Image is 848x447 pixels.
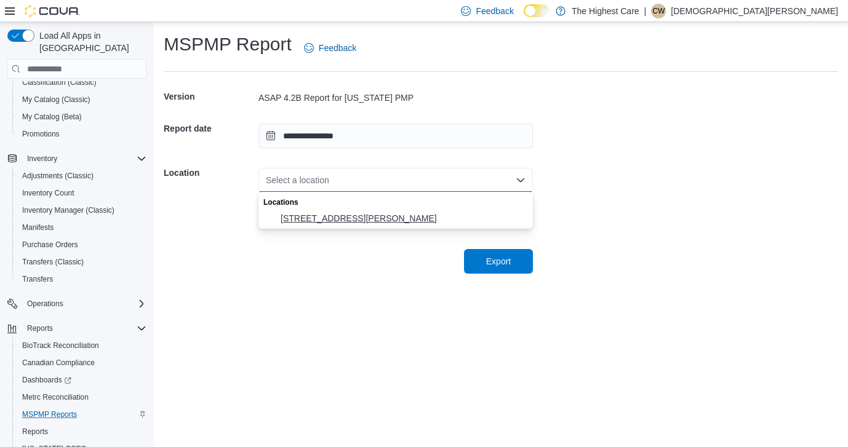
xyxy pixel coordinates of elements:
span: Dashboards [17,373,146,387]
a: MSPMP Reports [17,407,82,422]
a: Adjustments (Classic) [17,168,98,183]
span: Dashboards [22,375,71,385]
h5: Version [164,84,256,109]
a: Dashboards [17,373,76,387]
button: Promotions [12,125,151,143]
button: Reports [22,321,58,336]
span: Feedback [319,42,356,54]
span: MSPMP Reports [22,409,77,419]
input: Press the down key to open a popover containing a calendar. [258,124,533,148]
button: Purchase Orders [12,236,151,253]
span: Metrc Reconciliation [22,392,89,402]
span: Export [486,255,511,267]
img: Cova [25,5,80,17]
span: Reports [22,321,146,336]
span: My Catalog (Beta) [17,109,146,124]
button: Operations [22,296,68,311]
span: Transfers [17,272,146,287]
span: Reports [27,323,53,333]
span: My Catalog (Classic) [22,95,90,105]
span: Inventory Manager (Classic) [22,205,114,215]
span: Transfers (Classic) [17,255,146,269]
a: Metrc Reconciliation [17,390,94,405]
h1: MSPMP Report [164,32,292,57]
button: Transfers [12,271,151,288]
button: Classification (Classic) [12,74,151,91]
a: Purchase Orders [17,237,83,252]
span: [STREET_ADDRESS][PERSON_NAME] [281,212,526,224]
span: CW [652,4,665,18]
a: Classification (Classic) [17,75,102,90]
button: BioTrack Reconciliation [12,337,151,354]
button: Inventory Count [12,184,151,202]
a: Transfers (Classic) [17,255,89,269]
span: Adjustments (Classic) [17,168,146,183]
a: Manifests [17,220,58,235]
button: My Catalog (Beta) [12,108,151,125]
span: My Catalog (Classic) [17,92,146,107]
span: Promotions [17,127,146,141]
a: Transfers [17,272,58,287]
span: Classification (Classic) [17,75,146,90]
button: Reports [12,423,151,440]
button: Reports [2,320,151,337]
button: Metrc Reconciliation [12,389,151,406]
span: Inventory Count [17,186,146,200]
button: Operations [2,295,151,312]
button: My Catalog (Classic) [12,91,151,108]
span: Reports [22,427,48,437]
button: 2 SGT Prentiss Drive [258,210,533,227]
button: Inventory [2,150,151,167]
button: Adjustments (Classic) [12,167,151,184]
button: Transfers (Classic) [12,253,151,271]
span: Canadian Compliance [22,358,95,368]
span: Operations [27,299,63,309]
a: Promotions [17,127,65,141]
div: Choose from the following options [258,192,533,227]
span: Inventory [22,151,146,166]
div: Christian Wroten [651,4,666,18]
button: Export [464,249,533,274]
h5: Location [164,160,256,185]
button: MSPMP Reports [12,406,151,423]
span: Promotions [22,129,60,139]
a: Inventory Count [17,186,79,200]
button: Close list of options [516,175,526,185]
button: Canadian Compliance [12,354,151,371]
p: | [644,4,647,18]
span: Manifests [17,220,146,235]
span: Transfers [22,274,53,284]
a: Canadian Compliance [17,355,100,370]
span: My Catalog (Beta) [22,112,82,122]
span: MSPMP Reports [17,407,146,422]
p: The Highest Care [572,4,639,18]
button: Inventory [22,151,62,166]
button: Manifests [12,219,151,236]
span: Adjustments (Classic) [22,171,94,181]
input: Dark Mode [524,4,550,17]
span: Load All Apps in [GEOGRAPHIC_DATA] [34,30,146,54]
a: Inventory Manager (Classic) [17,203,119,218]
span: Inventory Count [22,188,74,198]
p: [DEMOGRAPHIC_DATA][PERSON_NAME] [671,4,838,18]
span: Manifests [22,223,54,232]
span: Operations [22,296,146,311]
input: Accessible screen reader label [266,173,267,188]
h5: Report date [164,116,256,141]
div: ASAP 4.2B Report for [US_STATE] PMP [258,92,533,104]
span: BioTrack Reconciliation [22,341,99,350]
span: Reports [17,424,146,439]
button: Inventory Manager (Classic) [12,202,151,219]
span: Purchase Orders [22,240,78,250]
span: Inventory Manager (Classic) [17,203,146,218]
a: Feedback [299,36,361,60]
a: My Catalog (Classic) [17,92,95,107]
span: BioTrack Reconciliation [17,338,146,353]
a: BioTrack Reconciliation [17,338,104,353]
span: Classification (Classic) [22,77,97,87]
span: Metrc Reconciliation [17,390,146,405]
span: Transfers (Classic) [22,257,84,267]
div: Locations [258,192,533,210]
span: Feedback [476,5,513,17]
